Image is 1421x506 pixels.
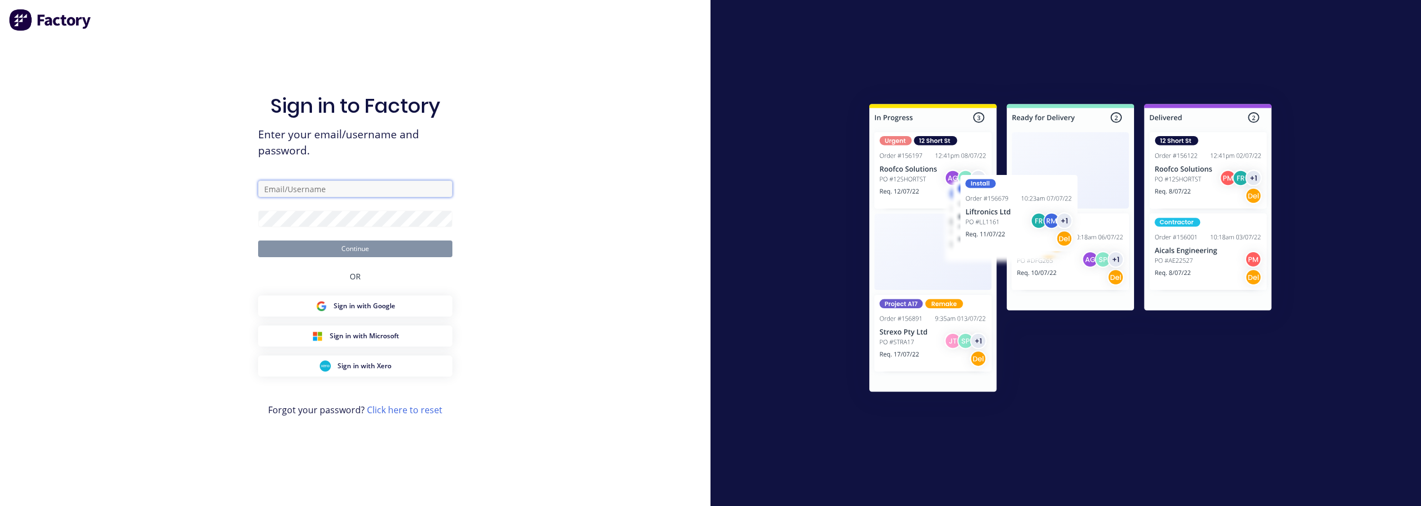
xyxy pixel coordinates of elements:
input: Email/Username [258,181,452,197]
img: Factory [9,9,92,31]
button: Continue [258,241,452,257]
span: Sign in with Microsoft [330,331,399,341]
span: Sign in with Xero [337,361,391,371]
button: Xero Sign inSign in with Xero [258,355,452,377]
span: Forgot your password? [268,403,442,417]
img: Google Sign in [316,300,327,312]
a: Click here to reset [367,404,442,416]
button: Google Sign inSign in with Google [258,295,452,317]
div: OR [350,257,361,295]
span: Enter your email/username and password. [258,127,452,159]
button: Microsoft Sign inSign in with Microsoft [258,325,452,347]
img: Sign in [845,82,1296,418]
img: Microsoft Sign in [312,330,323,342]
img: Xero Sign in [320,360,331,372]
h1: Sign in to Factory [270,94,440,118]
span: Sign in with Google [334,301,395,311]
